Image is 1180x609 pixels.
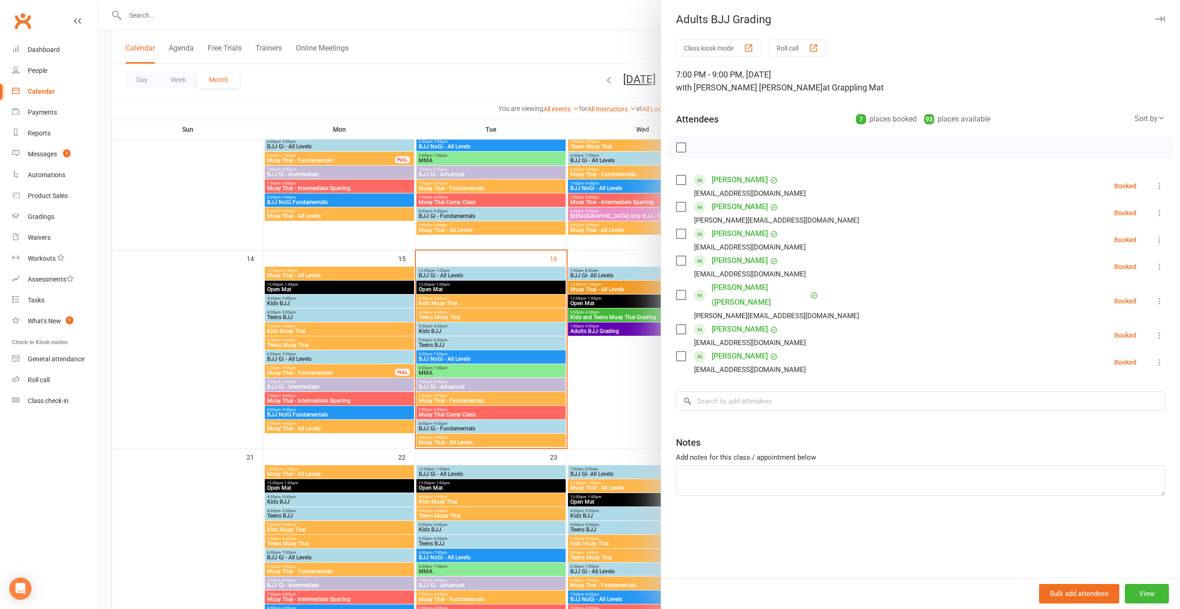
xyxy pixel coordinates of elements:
[676,391,1165,411] input: Search to add attendees
[676,83,823,92] span: with [PERSON_NAME] [PERSON_NAME]
[694,337,806,349] div: [EMAIL_ADDRESS][DOMAIN_NAME]
[694,214,859,226] div: [PERSON_NAME][EMAIL_ADDRESS][DOMAIN_NAME]
[12,349,98,370] a: General attendance kiosk mode
[9,577,32,600] div: Open Intercom Messenger
[12,123,98,144] a: Reports
[694,268,806,280] div: [EMAIL_ADDRESS][DOMAIN_NAME]
[1125,584,1169,603] button: View
[28,296,45,304] div: Tasks
[28,109,57,116] div: Payments
[12,60,98,81] a: People
[1039,584,1119,603] button: Bulk add attendees
[1114,263,1136,270] div: Booked
[694,310,859,322] div: [PERSON_NAME][EMAIL_ADDRESS][DOMAIN_NAME]
[12,102,98,123] a: Payments
[924,114,934,124] div: 93
[12,269,98,290] a: Assessments
[12,311,98,332] a: What's New1
[28,129,51,137] div: Reports
[712,322,768,337] a: [PERSON_NAME]
[1114,298,1136,304] div: Booked
[28,276,74,283] div: Assessments
[12,391,98,411] a: Class kiosk mode
[28,46,60,53] div: Dashboard
[12,206,98,227] a: Gradings
[66,316,73,324] span: 1
[694,364,806,376] div: [EMAIL_ADDRESS][DOMAIN_NAME]
[676,68,1165,94] div: 7:00 PM - 9:00 PM, [DATE]
[676,452,1165,463] div: Add notes for this class / appointment below
[28,67,47,74] div: People
[1114,210,1136,216] div: Booked
[28,150,57,158] div: Messages
[28,234,51,241] div: Waivers
[1114,237,1136,243] div: Booked
[712,253,768,268] a: [PERSON_NAME]
[12,39,98,60] a: Dashboard
[856,114,866,124] div: 7
[661,13,1180,26] div: Adults BJJ Grading
[769,39,826,57] button: Roll call
[28,88,55,95] div: Calendar
[28,192,68,199] div: Product Sales
[28,397,69,404] div: Class check-in
[28,355,84,363] div: General attendance
[28,317,61,325] div: What's New
[676,436,701,449] div: Notes
[12,165,98,186] a: Automations
[712,349,768,364] a: [PERSON_NAME]
[12,144,98,165] a: Messages 1
[28,213,54,220] div: Gradings
[712,173,768,187] a: [PERSON_NAME]
[694,187,806,199] div: [EMAIL_ADDRESS][DOMAIN_NAME]
[712,280,808,310] a: [PERSON_NAME] ([PERSON_NAME]
[712,226,768,241] a: [PERSON_NAME]
[1135,113,1165,125] div: Sort by
[1114,359,1136,365] div: Booked
[12,370,98,391] a: Roll call
[28,376,50,384] div: Roll call
[63,149,70,157] span: 1
[1114,183,1136,189] div: Booked
[676,113,719,126] div: Attendees
[712,199,768,214] a: [PERSON_NAME]
[856,113,917,126] div: places booked
[12,81,98,102] a: Calendar
[676,39,761,57] button: Class kiosk mode
[12,248,98,269] a: Workouts
[12,290,98,311] a: Tasks
[823,83,884,92] span: at Grappling Mat
[694,241,806,253] div: [EMAIL_ADDRESS][DOMAIN_NAME]
[28,171,65,179] div: Automations
[28,255,56,262] div: Workouts
[12,186,98,206] a: Product Sales
[1114,332,1136,339] div: Booked
[924,113,990,126] div: places available
[12,227,98,248] a: Waivers
[11,9,34,32] a: Clubworx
